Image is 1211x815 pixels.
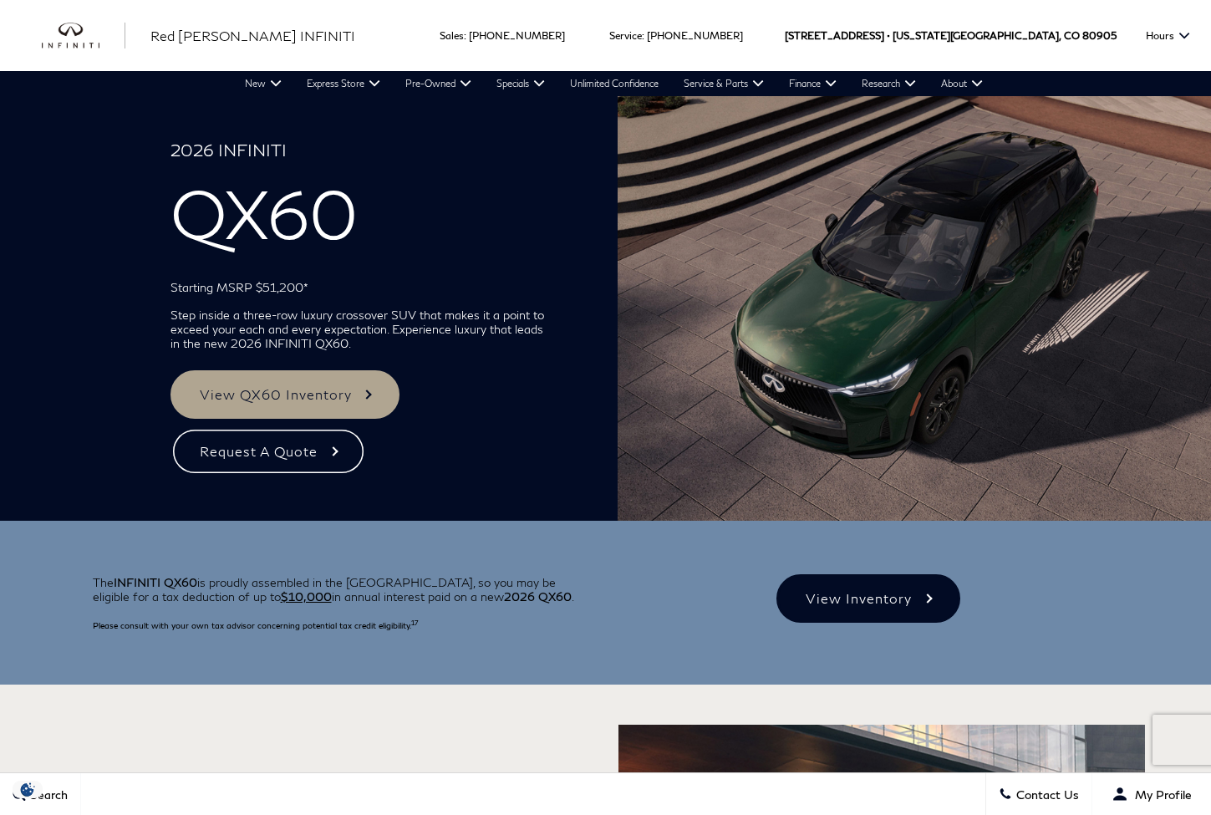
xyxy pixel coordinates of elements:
span: My Profile [1128,787,1192,802]
a: View QX60 Inventory [170,370,399,419]
u: $10,000 [281,589,332,604]
a: infiniti [42,23,125,49]
nav: Main Navigation [232,71,995,96]
p: Starting MSRP $51,200* [170,280,552,294]
p: Step inside a three-row luxury crossover SUV that makes it a point to exceed your each and every ... [170,308,552,350]
a: View Inventory [776,574,959,623]
a: [STREET_ADDRESS] • [US_STATE][GEOGRAPHIC_DATA], CO 80905 [785,29,1117,42]
span: Sales [440,29,464,42]
a: [PHONE_NUMBER] [469,29,565,42]
p: The is proudly assembled in the [GEOGRAPHIC_DATA], so you may be eligible for a tax deduction of ... [93,575,593,604]
span: : [464,29,466,42]
a: Pre-Owned [393,71,484,96]
sup: 17 [411,619,418,627]
span: 2026 INFINITI [170,140,552,173]
disclaimer: Please consult with your own tax advisor concerning potential tax credit eligibility. [93,620,418,630]
strong: 2026 QX60 [504,589,572,604]
span: Search [26,787,68,802]
a: Service & Parts [671,71,776,96]
a: Red [PERSON_NAME] INFINITI [150,26,355,46]
a: Express Store [294,71,393,96]
a: Request A Quote [170,427,365,476]
section: Click to Open Cookie Consent Modal [8,781,47,798]
a: Unlimited Confidence [557,71,671,96]
span: Contact Us [1012,787,1079,802]
a: About [929,71,995,96]
img: 2026 INFINITI QX60 [618,96,1211,521]
img: Opt-Out Icon [8,781,47,798]
a: [PHONE_NUMBER] [647,29,743,42]
a: Specials [484,71,557,96]
span: : [642,29,644,42]
h1: QX60 [170,140,552,267]
img: INFINITI [42,23,125,49]
a: Research [849,71,929,96]
a: Finance [776,71,849,96]
span: Service [609,29,642,42]
button: Open user profile menu [1092,773,1211,815]
strong: INFINITI QX60 [114,575,197,589]
span: Red [PERSON_NAME] INFINITI [150,28,355,43]
a: New [232,71,294,96]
